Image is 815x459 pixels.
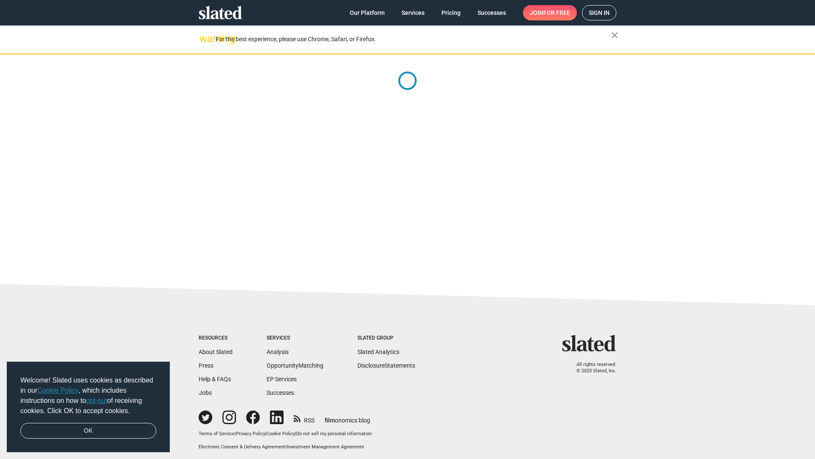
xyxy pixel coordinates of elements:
[267,431,295,436] a: Cookie Policy
[471,5,513,20] a: Successes
[568,362,616,374] p: All rights reserved. © 2025 Slated, Inc.
[37,387,79,394] a: Cookie Policy
[265,431,267,436] span: |
[267,376,297,382] a: EP Services
[325,410,370,425] a: filmonomics blog
[325,417,335,424] span: film
[478,5,506,20] span: Successes
[285,444,287,450] span: |
[267,389,294,396] a: Successes
[295,431,296,436] span: |
[543,5,570,20] span: for free
[582,5,616,20] a: Sign in
[199,389,212,396] a: Jobs
[435,5,467,20] a: Pricing
[343,5,391,20] a: Our Platform
[199,348,233,355] a: About Slated
[86,397,107,404] a: opt-out
[199,376,231,382] a: Help & FAQs
[530,5,570,20] span: Join
[199,431,235,436] a: Terms of Service
[589,6,610,20] span: Sign in
[402,5,424,20] span: Services
[267,362,323,369] a: OpportunityMatching
[395,5,431,20] a: Services
[350,5,385,20] span: Our Platform
[287,444,364,450] a: Investment Management Agreement
[200,34,210,44] mat-icon: warning
[267,348,289,355] a: Analysis
[216,34,611,45] div: For the best experience, please use Chrome, Safari, or Firefox.
[20,375,156,416] span: Welcome! Slated uses cookies as described in our , which includes instructions on how to of recei...
[199,335,233,342] div: Resources
[523,5,577,20] a: Joinfor free
[357,335,415,342] div: Slated Group
[235,431,236,436] span: |
[357,348,399,355] a: Slated Analytics
[610,30,620,40] mat-icon: close
[199,362,214,369] a: Press
[20,423,156,439] a: dismiss cookie message
[296,431,372,437] button: Do not sell my personal information
[236,431,265,436] a: Privacy Policy
[294,411,315,425] a: RSS
[357,362,415,369] a: DisclosureStatements
[199,444,285,450] a: Electronic Consent & Delivery Agreement
[7,362,170,453] div: cookieconsent
[441,5,461,20] span: Pricing
[267,335,323,342] div: Services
